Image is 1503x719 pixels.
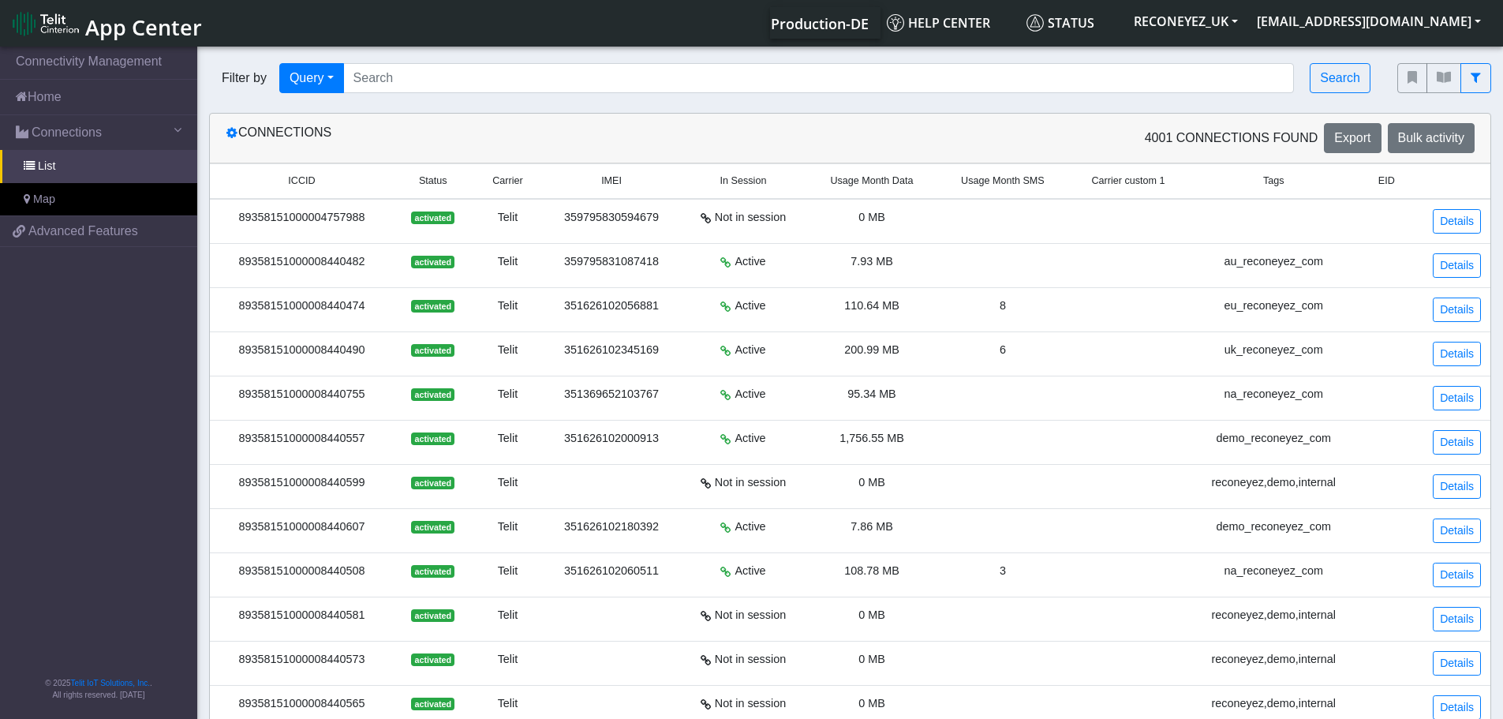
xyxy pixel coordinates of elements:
span: activated [411,653,454,666]
span: Production-DE [771,14,869,33]
img: status.svg [1026,14,1044,32]
a: Details [1433,563,1481,587]
a: App Center [13,6,200,40]
div: 89358151000008440755 [219,386,384,403]
button: Bulk activity [1388,123,1475,153]
span: IMEI [601,174,622,189]
div: reconeyez,demo,internal [1198,651,1349,668]
a: Details [1433,386,1481,410]
span: Not in session [715,209,786,227]
div: 351626102000913 [552,430,671,448]
div: 89358151000008440490 [219,342,384,359]
span: Export [1334,131,1370,144]
span: activated [411,300,454,313]
div: reconeyez,demo,internal [1198,607,1349,624]
a: Details [1433,253,1481,278]
div: uk_reconeyez_com [1198,342,1349,359]
span: Carrier [492,174,522,189]
span: activated [411,698,454,710]
img: logo-telit-cinterion-gw-new.png [13,11,79,36]
div: fitlers menu [1397,63,1491,93]
span: Tags [1263,174,1284,189]
div: Telit [482,342,534,359]
span: Not in session [715,695,786,713]
div: reconeyez,demo,internal [1198,695,1349,713]
span: activated [411,212,454,224]
div: 351626102056881 [552,298,671,315]
div: eu_reconeyez_com [1198,298,1349,315]
div: 359795830594679 [552,209,671,227]
div: reconeyez,demo,internal [1198,474,1349,492]
div: 351626102345169 [552,342,671,359]
span: Usage Month Data [830,174,913,189]
span: 1,756.55 MB [839,432,904,444]
span: In Session [720,174,767,189]
span: Active [735,563,765,580]
img: knowledge.svg [887,14,904,32]
div: demo_reconeyez_com [1198,430,1349,448]
div: 351626102060511 [552,563,671,580]
div: Telit [482,474,534,492]
button: [EMAIL_ADDRESS][DOMAIN_NAME] [1247,7,1490,36]
span: activated [411,344,454,357]
span: activated [411,609,454,622]
span: Active [735,519,765,536]
a: Details [1433,298,1481,322]
span: Carrier custom 1 [1091,174,1165,189]
span: Connections [32,123,102,142]
div: Telit [482,607,534,624]
div: Telit [482,651,534,668]
a: Details [1433,607,1481,631]
div: 6 [947,342,1059,359]
div: 89358151000008440573 [219,651,384,668]
span: List [38,158,55,175]
span: 0 MB [858,653,885,665]
div: 351369652103767 [552,386,671,403]
div: Telit [482,298,534,315]
div: 89358151000004757988 [219,209,384,227]
div: 8 [947,298,1059,315]
button: Query [279,63,344,93]
span: Status [419,174,447,189]
span: Not in session [715,607,786,624]
div: 89358151000008440607 [219,519,384,536]
span: ICCID [288,174,315,189]
div: Telit [482,209,534,227]
span: activated [411,521,454,534]
span: activated [411,565,454,578]
span: Active [735,298,765,315]
button: Search [1310,63,1370,93]
div: 359795831087418 [552,253,671,271]
a: Your current platform instance [770,7,868,39]
span: 200.99 MB [844,343,899,356]
div: au_reconeyez_com [1198,253,1349,271]
a: Details [1433,651,1481,676]
a: Details [1433,209,1481,234]
span: 108.78 MB [844,564,899,577]
div: demo_reconeyez_com [1198,519,1349,536]
a: Status [1020,7,1124,39]
div: Telit [482,430,534,448]
span: Map [33,191,55,208]
span: Active [735,342,765,359]
span: activated [411,256,454,268]
div: 89358151000008440565 [219,695,384,713]
div: na_reconeyez_com [1198,563,1349,580]
span: 110.64 MB [844,299,899,312]
div: Telit [482,253,534,271]
div: 3 [947,563,1059,580]
div: 89358151000008440474 [219,298,384,315]
span: 0 MB [858,697,885,710]
a: Help center [880,7,1020,39]
span: Active [735,430,765,448]
div: 89358151000008440557 [219,430,384,448]
div: 351626102180392 [552,519,671,536]
span: Not in session [715,474,786,492]
span: 7.93 MB [851,255,893,268]
a: Details [1433,474,1481,499]
span: Help center [887,14,990,32]
span: Usage Month SMS [961,174,1045,189]
span: 0 MB [858,609,885,621]
span: 7.86 MB [851,520,893,533]
div: 89358151000008440508 [219,563,384,580]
